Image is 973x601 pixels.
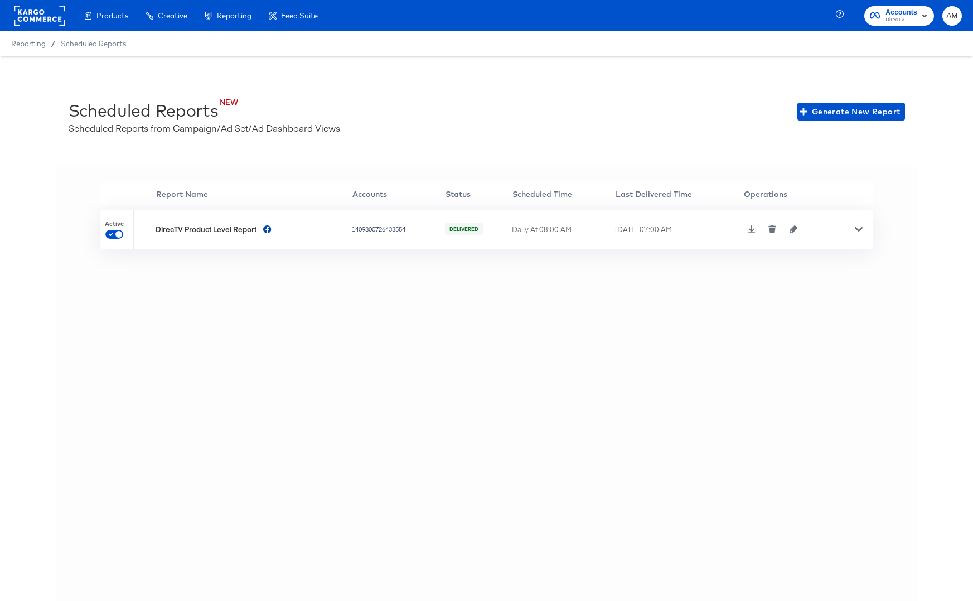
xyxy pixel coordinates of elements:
div: Daily At 08:00 AM [512,224,612,235]
div: 1409800726433554 [352,225,442,234]
a: Scheduled Reports [61,39,126,48]
div: Scheduled Reports from Campaign/Ad Set/Ad Dashboard Views [69,122,340,134]
th: Operations [743,183,845,205]
span: DELIVERED [448,226,480,233]
button: AM [942,6,962,26]
span: Creative [158,11,187,20]
div: Scheduled Reports [69,99,219,122]
span: Reporting [217,11,251,20]
div: DirecTV Product Level Report [156,224,256,235]
span: Accounts [885,7,917,18]
span: Active [105,220,124,229]
span: DirecTV [885,16,917,25]
span: / [46,39,61,48]
th: Accounts [352,183,445,205]
button: Generate New Report [797,103,905,121]
span: Reporting [11,39,46,48]
span: Generate New Report [802,105,901,119]
button: AccountsDirecTV [864,6,934,26]
div: Report Name [156,189,351,200]
div: Status [446,189,512,200]
span: AM [947,9,957,22]
span: Products [96,11,128,20]
th: Last Delivered Time [615,183,743,205]
th: Scheduled Time [512,183,615,205]
div: NEW [89,97,239,108]
div: Toggle Row Expanded [845,210,873,249]
div: [DATE] 07:00 AM [615,224,740,235]
span: Feed Suite [281,11,318,20]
